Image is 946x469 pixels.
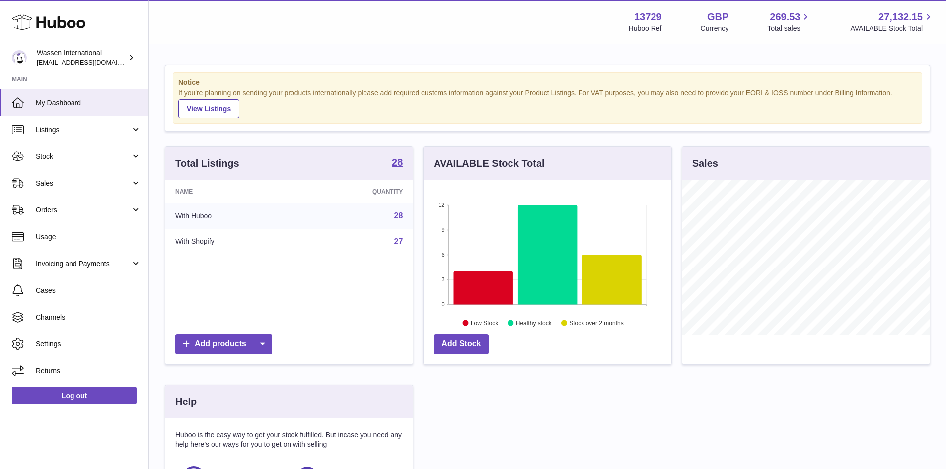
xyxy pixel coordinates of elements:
[392,157,403,169] a: 28
[850,24,934,33] span: AVAILABLE Stock Total
[12,387,137,404] a: Log out
[36,259,131,268] span: Invoicing and Payments
[299,180,413,203] th: Quantity
[178,78,917,87] strong: Notice
[178,88,917,118] div: If you're planning on sending your products internationally please add required customs informati...
[36,286,141,295] span: Cases
[707,10,728,24] strong: GBP
[175,395,197,408] h3: Help
[37,48,126,67] div: Wassen International
[434,334,489,354] a: Add Stock
[165,203,299,229] td: With Huboo
[692,157,718,170] h3: Sales
[36,339,141,349] span: Settings
[770,10,800,24] span: 269.53
[178,99,239,118] a: View Listings
[471,319,499,326] text: Low Stock
[36,205,131,215] span: Orders
[701,24,729,33] div: Currency
[629,24,662,33] div: Huboo Ref
[36,98,141,108] span: My Dashboard
[12,50,27,65] img: internationalsupplychain@wassen.com
[394,237,403,246] a: 27
[442,301,445,307] text: 0
[175,430,403,449] p: Huboo is the easy way to get your stock fulfilled. But incase you need any help here's our ways f...
[434,157,544,170] h3: AVAILABLE Stock Total
[442,227,445,233] text: 9
[439,202,445,208] text: 12
[165,180,299,203] th: Name
[392,157,403,167] strong: 28
[878,10,923,24] span: 27,132.15
[516,319,552,326] text: Healthy stock
[36,313,141,322] span: Channels
[767,10,811,33] a: 269.53 Total sales
[570,319,624,326] text: Stock over 2 months
[634,10,662,24] strong: 13729
[442,252,445,258] text: 6
[442,276,445,282] text: 3
[394,211,403,220] a: 28
[36,152,131,161] span: Stock
[36,232,141,242] span: Usage
[165,229,299,255] td: With Shopify
[37,58,146,66] span: [EMAIL_ADDRESS][DOMAIN_NAME]
[850,10,934,33] a: 27,132.15 AVAILABLE Stock Total
[36,125,131,134] span: Listings
[175,334,272,354] a: Add products
[175,157,239,170] h3: Total Listings
[36,179,131,188] span: Sales
[767,24,811,33] span: Total sales
[36,366,141,376] span: Returns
